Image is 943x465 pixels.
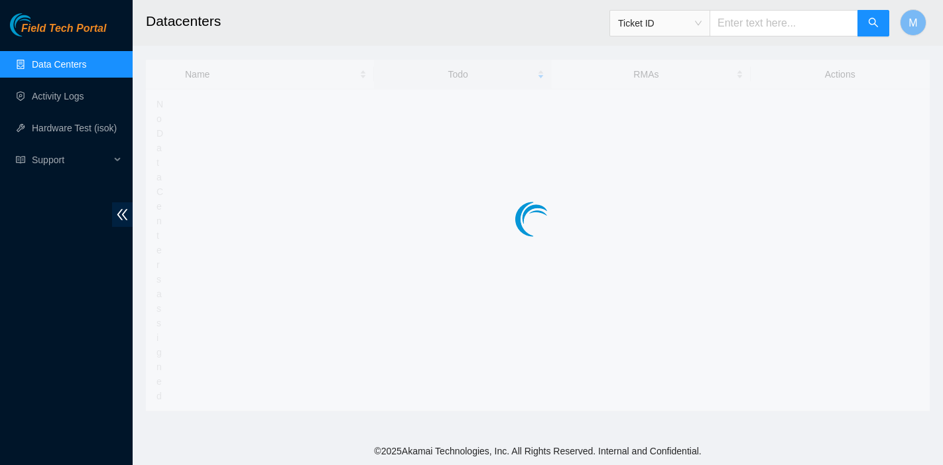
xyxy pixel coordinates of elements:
img: Akamai Technologies [10,13,67,36]
a: Hardware Test (isok) [32,123,117,133]
span: M [909,15,917,31]
a: Activity Logs [32,91,84,101]
button: M [900,9,926,36]
input: Enter text here... [710,10,858,36]
a: Akamai TechnologiesField Tech Portal [10,24,106,41]
span: Support [32,147,110,173]
a: Data Centers [32,59,86,70]
span: Field Tech Portal [21,23,106,35]
button: search [857,10,889,36]
footer: © 2025 Akamai Technologies, Inc. All Rights Reserved. Internal and Confidential. [133,437,943,465]
span: double-left [112,202,133,227]
span: Ticket ID [618,13,702,33]
span: search [868,17,879,30]
span: read [16,155,25,165]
